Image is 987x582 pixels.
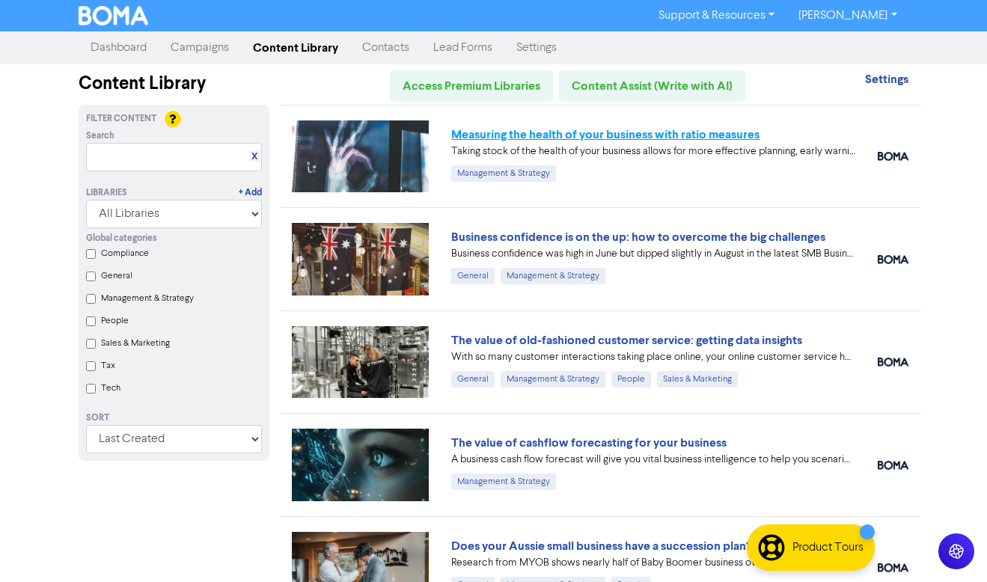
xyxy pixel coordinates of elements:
[451,127,760,142] a: Measuring the health of your business with ratio measures
[451,333,802,348] a: The value of old-fashioned customer service: getting data insights
[865,72,908,87] strong: Settings
[350,33,421,63] a: Contacts
[101,382,120,395] label: Tech
[251,151,257,162] a: X
[241,33,350,63] a: Content Library
[786,4,908,28] a: [PERSON_NAME]
[501,371,605,388] div: Management & Strategy
[878,255,908,264] img: boma
[101,269,132,283] label: General
[611,371,651,388] div: People
[451,230,825,245] a: Business confidence is on the up: how to overcome the big challenges
[86,129,114,143] span: Search
[79,6,149,25] img: BOMA Logo
[86,112,262,126] div: Filter Content
[451,349,855,365] div: With so many customer interactions taking place online, your online customer service has to be fi...
[451,435,727,450] a: The value of cashflow forecasting for your business
[86,232,262,245] div: Global categories
[451,452,855,468] div: A business cash flow forecast will give you vital business intelligence to help you scenario-plan...
[501,268,605,284] div: Management & Strategy
[101,247,149,260] label: Compliance
[878,358,908,367] img: boma
[86,186,127,200] div: Libraries
[878,461,908,470] img: boma_accounting
[451,246,855,262] div: Business confidence was high in June but dipped slightly in August in the latest SMB Business Ins...
[390,70,553,102] a: Access Premium Libraries
[912,510,987,582] iframe: Chat Widget
[79,33,159,63] a: Dashboard
[451,474,556,490] div: Management & Strategy
[86,411,262,425] div: Sort
[451,268,495,284] div: General
[504,33,569,63] a: Settings
[101,337,170,350] label: Sales & Marketing
[451,371,495,388] div: General
[451,555,855,571] div: Research from MYOB shows nearly half of Baby Boomer business owners are planning to exit in the n...
[451,165,556,182] div: Management & Strategy
[101,314,129,328] label: People
[79,70,269,97] div: Content Library
[421,33,504,63] a: Lead Forms
[101,292,194,305] label: Management & Strategy
[865,74,908,86] a: Settings
[451,539,751,554] a: Does your Aussie small business have a succession plan?
[657,371,738,388] div: Sales & Marketing
[647,4,786,28] a: Support & Resources
[559,70,745,102] a: Content Assist (Write with AI)
[159,33,241,63] a: Campaigns
[101,359,115,373] label: Tax
[878,563,908,572] img: boma
[878,152,908,161] img: boma_accounting
[239,186,262,200] a: + Add
[451,144,855,159] div: Taking stock of the health of your business allows for more effective planning, early warning abo...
